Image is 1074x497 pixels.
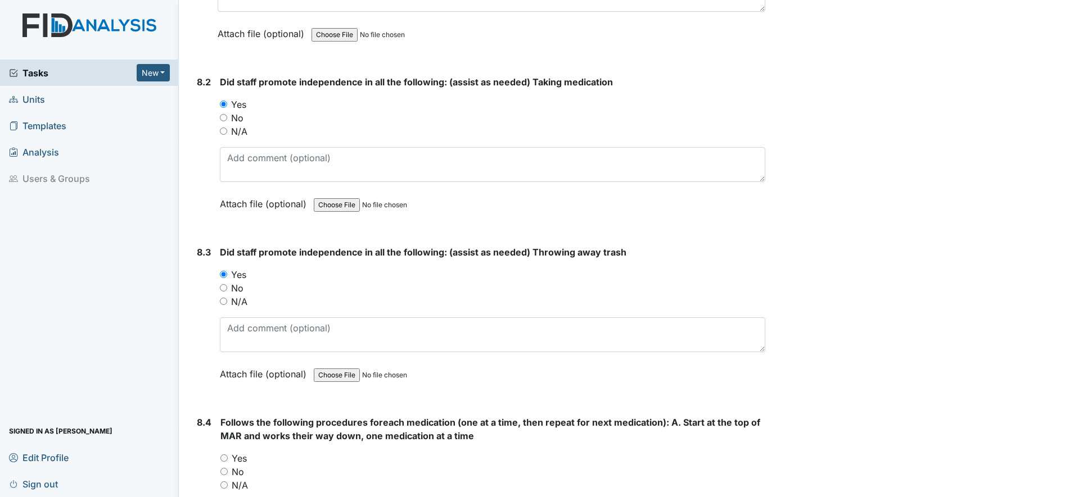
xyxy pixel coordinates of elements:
[220,76,613,88] span: Did staff promote independence in all the following: (assist as needed) Taking medication
[220,481,228,489] input: N/A
[231,98,246,111] label: Yes
[232,452,247,465] label: Yes
[220,417,760,441] span: Follows the following procedures foreach medication (one at a time, then repeat for next medicati...
[220,127,227,135] input: N/A
[220,271,227,278] input: Yes
[231,111,243,125] label: No
[9,143,59,161] span: Analysis
[220,284,227,291] input: No
[9,449,69,466] span: Edit Profile
[9,475,58,493] span: Sign out
[9,117,66,134] span: Templates
[197,245,211,259] label: 8.3
[218,21,309,40] label: Attach file (optional)
[197,416,211,429] label: 8.4
[220,247,626,258] span: Did staff promote independence in all the following: (assist as needed) Throwing away trash
[9,422,112,440] span: Signed in as [PERSON_NAME]
[232,465,244,478] label: No
[9,66,137,80] a: Tasks
[220,361,311,381] label: Attach file (optional)
[220,101,227,108] input: Yes
[137,64,170,81] button: New
[9,90,45,108] span: Units
[220,454,228,462] input: Yes
[220,114,227,121] input: No
[231,295,247,308] label: N/A
[231,268,246,281] label: Yes
[231,125,247,138] label: N/A
[197,75,211,89] label: 8.2
[220,191,311,211] label: Attach file (optional)
[232,478,248,492] label: N/A
[220,468,228,475] input: No
[231,281,243,295] label: No
[220,298,227,305] input: N/A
